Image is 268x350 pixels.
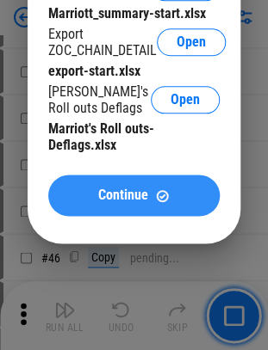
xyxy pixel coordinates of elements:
div: Export ZOC_CHAIN_DETAIL [48,26,157,58]
button: Open [157,28,226,56]
img: Continue [155,188,170,203]
button: Open [151,86,220,114]
div: Marriot's Roll outs-Deflags.xlsx [48,120,220,153]
div: Marriott_summary-start.xlsx [48,5,220,21]
span: Open [171,93,200,107]
button: ContinueContinue [48,175,220,216]
div: [PERSON_NAME]'s Roll outs Deflags [48,83,151,116]
span: Continue [98,188,148,202]
span: Open [177,35,206,49]
div: export-start.xlsx [48,63,220,79]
